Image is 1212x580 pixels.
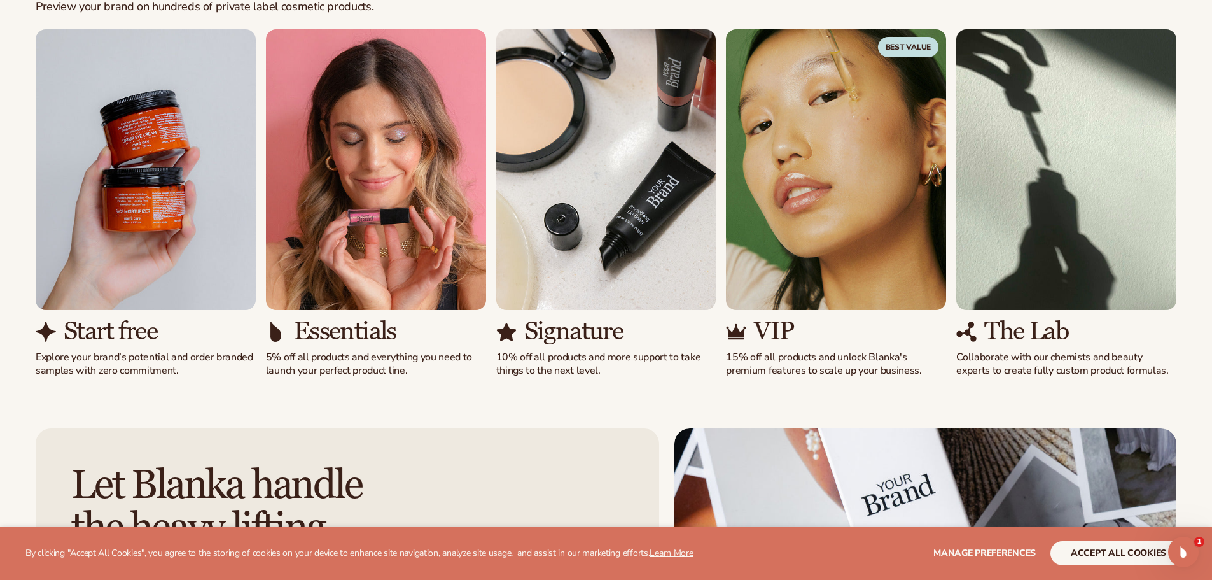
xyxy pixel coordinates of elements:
div: 4 / 5 [726,29,946,378]
h2: Let Blanka handle the heavy lifting [71,464,623,549]
span: 1 [1194,537,1204,547]
button: Manage preferences [933,541,1036,565]
h3: Start free [64,318,157,346]
img: Shopify Image 12 [496,322,517,342]
h3: Signature [524,318,623,346]
div: 5 / 5 [956,29,1176,378]
img: Shopify Image 15 [956,29,1176,310]
img: Shopify Image 14 [726,322,746,342]
span: Best Value [878,37,939,57]
div: 3 / 5 [496,29,716,378]
button: accept all cookies [1050,541,1187,565]
p: 15% off all products and unlock Blanka's premium features to scale up your business. [726,351,946,378]
p: Explore your brand’s potential and order branded samples with zero commitment. [36,351,256,378]
img: Shopify Image 7 [36,29,256,310]
img: Shopify Image 10 [266,322,286,342]
img: Shopify Image 9 [266,29,486,310]
p: Collaborate with our chemists and beauty experts to create fully custom product formulas. [956,351,1176,378]
p: By clicking "Accept All Cookies", you agree to the storing of cookies on your device to enhance s... [25,548,693,559]
img: Shopify Image 16 [956,322,977,342]
iframe: Intercom live chat [1168,537,1199,567]
h3: Essentials [294,318,396,346]
img: Shopify Image 8 [36,322,56,342]
h3: The Lab [984,318,1068,346]
img: Shopify Image 13 [726,29,946,310]
div: 1 / 5 [36,29,256,378]
a: Learn More [650,547,693,559]
p: 5% off all products and everything you need to launch your perfect product line. [266,351,486,378]
div: 2 / 5 [266,29,486,378]
span: Manage preferences [933,547,1036,559]
p: 10% off all products and more support to take things to the next level. [496,351,716,378]
img: Shopify Image 11 [496,29,716,310]
h3: VIP [754,318,793,346]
